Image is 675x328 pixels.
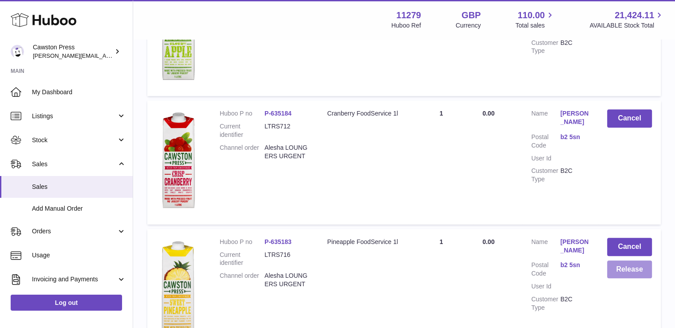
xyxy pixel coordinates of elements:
[391,21,421,30] div: Huboo Ref
[531,133,560,150] dt: Postal Code
[531,154,560,163] dt: User Id
[32,227,117,236] span: Orders
[220,238,264,246] dt: Huboo P no
[156,109,201,213] img: 112791717167645.png
[11,45,24,58] img: thomas.carson@cawstonpress.com
[531,295,560,312] dt: Customer Type
[560,133,589,141] a: b2 5sn
[220,272,264,288] dt: Channel order
[607,109,652,128] button: Cancel
[33,43,113,60] div: Cawston Press
[531,167,560,184] dt: Customer Type
[396,9,421,21] strong: 11279
[560,39,589,56] dd: B2C
[220,144,264,160] dt: Channel order
[560,109,589,126] a: [PERSON_NAME]
[327,109,400,118] div: Cranberry FoodService 1l
[220,109,264,118] dt: Huboo P no
[607,238,652,256] button: Cancel
[220,122,264,139] dt: Current identifier
[32,275,117,284] span: Invoicing and Payments
[327,238,400,246] div: Pineapple FoodService 1l
[589,21,664,30] span: AVAILABLE Stock Total
[33,52,225,59] span: [PERSON_NAME][EMAIL_ADDRESS][PERSON_NAME][DOMAIN_NAME]
[517,9,545,21] span: 110.00
[32,88,126,96] span: My Dashboard
[32,136,117,144] span: Stock
[615,9,654,21] span: 21,424.11
[32,160,117,168] span: Sales
[531,109,560,128] dt: Name
[482,238,494,245] span: 0.00
[515,9,555,30] a: 110.00 Total sales
[264,251,309,268] dd: LTRS716
[560,261,589,269] a: b2 5sn
[456,21,481,30] div: Currency
[482,110,494,117] span: 0.00
[515,21,555,30] span: Total sales
[32,112,117,120] span: Listings
[607,260,652,279] button: Release
[560,295,589,312] dd: B2C
[220,251,264,268] dt: Current identifier
[32,251,126,260] span: Usage
[264,110,292,117] a: P-635184
[531,282,560,291] dt: User Id
[11,295,122,311] a: Log out
[462,9,481,21] strong: GBP
[264,144,309,160] dd: Alesha LOUNGERS URGENT
[32,204,126,213] span: Add Manual Order
[531,39,560,56] dt: Customer Type
[560,238,589,255] a: [PERSON_NAME]
[264,122,309,139] dd: LTRS712
[264,238,292,245] a: P-635183
[409,100,474,224] td: 1
[531,238,560,257] dt: Name
[560,167,589,184] dd: B2C
[531,261,560,278] dt: Postal Code
[264,272,309,288] dd: Alesha LOUNGERS URGENT
[589,9,664,30] a: 21,424.11 AVAILABLE Stock Total
[32,183,126,191] span: Sales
